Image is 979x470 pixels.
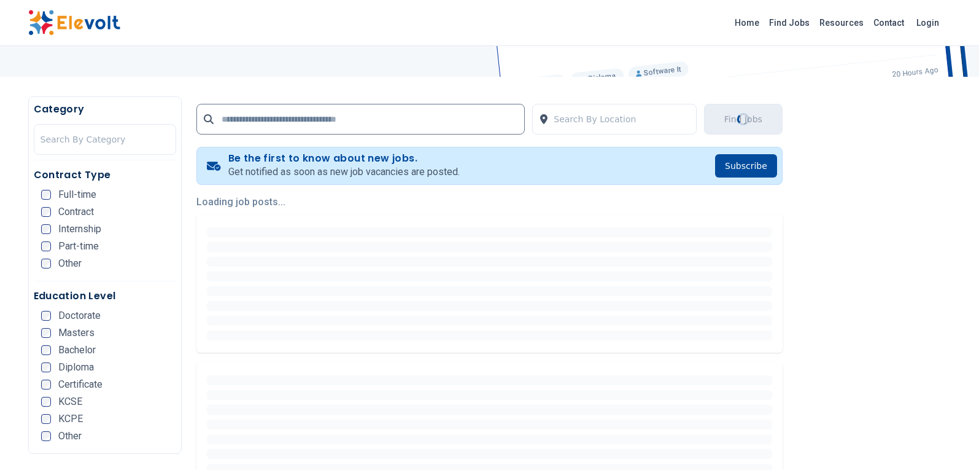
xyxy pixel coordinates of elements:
span: Doctorate [58,311,101,321]
button: Subscribe [715,154,777,178]
p: Loading job posts... [196,195,783,210]
input: Internship [41,224,51,234]
input: Part-time [41,241,51,251]
span: Diploma [58,362,94,372]
a: Resources [815,13,869,33]
input: Doctorate [41,311,51,321]
span: Full-time [58,190,96,200]
h4: Be the first to know about new jobs. [228,152,460,165]
img: Elevolt [28,10,120,36]
span: Part-time [58,241,99,251]
input: Other [41,259,51,268]
input: KCPE [41,414,51,424]
input: Contract [41,207,51,217]
p: Get notified as soon as new job vacancies are posted. [228,165,460,179]
a: Home [730,13,764,33]
h5: Education Level [34,289,177,304]
span: Bachelor [58,345,96,355]
span: Certificate [58,380,103,390]
input: KCSE [41,397,51,407]
input: Diploma [41,362,51,372]
span: KCPE [58,414,83,424]
span: Contract [58,207,94,217]
div: Loading... [735,111,751,128]
h5: Category [34,102,177,117]
span: Masters [58,328,95,338]
iframe: Chat Widget [918,411,979,470]
a: Contact [869,13,909,33]
span: Internship [58,224,101,234]
span: Other [58,259,82,268]
a: Login [909,10,946,35]
span: Other [58,431,82,441]
input: Other [41,431,51,441]
input: Bachelor [41,345,51,355]
span: KCSE [58,397,82,407]
input: Masters [41,328,51,338]
button: Find JobsLoading... [704,104,783,135]
h5: Contract Type [34,168,177,182]
input: Full-time [41,190,51,200]
input: Certificate [41,380,51,390]
a: Find Jobs [764,13,815,33]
